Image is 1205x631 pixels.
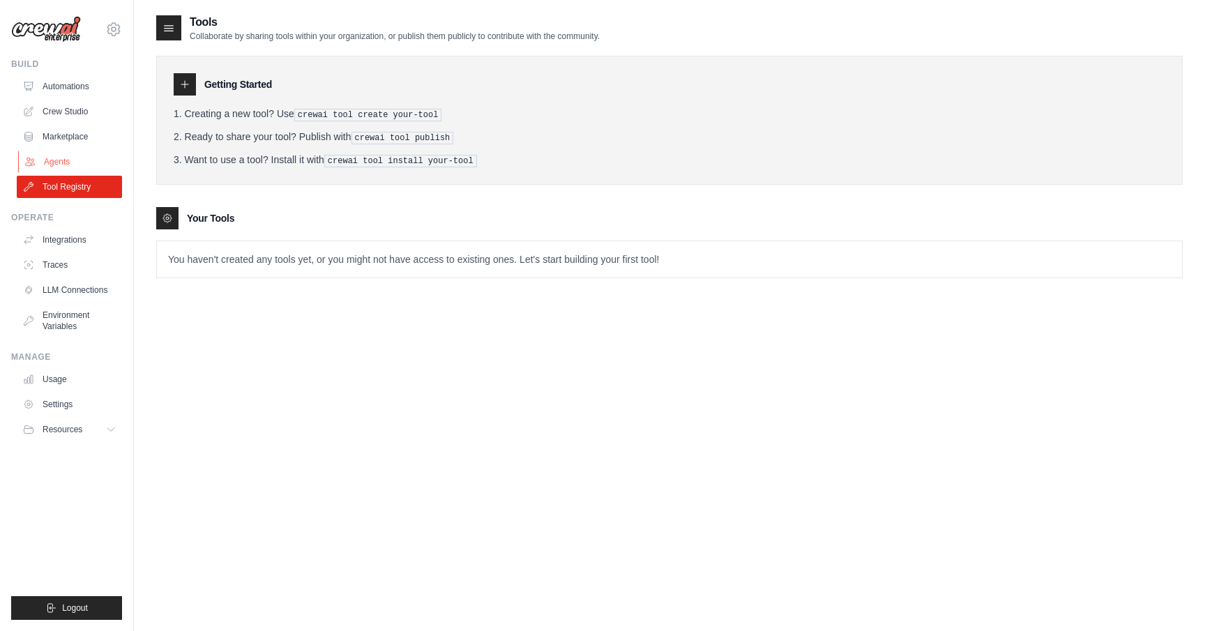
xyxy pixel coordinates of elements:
[204,77,272,91] h3: Getting Started
[351,132,454,144] pre: crewai tool publish
[187,211,234,225] h3: Your Tools
[17,176,122,198] a: Tool Registry
[17,418,122,441] button: Resources
[157,241,1182,278] p: You haven't created any tools yet, or you might not have access to existing ones. Let's start bui...
[174,107,1165,121] li: Creating a new tool? Use
[11,596,122,620] button: Logout
[174,130,1165,144] li: Ready to share your tool? Publish with
[11,59,122,70] div: Build
[294,109,442,121] pre: crewai tool create your-tool
[17,229,122,251] a: Integrations
[11,351,122,363] div: Manage
[17,393,122,416] a: Settings
[43,424,82,435] span: Resources
[11,212,122,223] div: Operate
[17,279,122,301] a: LLM Connections
[17,368,122,390] a: Usage
[62,602,88,614] span: Logout
[190,31,600,42] p: Collaborate by sharing tools within your organization, or publish them publicly to contribute wit...
[174,153,1165,167] li: Want to use a tool? Install it with
[17,254,122,276] a: Traces
[17,304,122,337] a: Environment Variables
[18,151,123,173] a: Agents
[324,155,477,167] pre: crewai tool install your-tool
[17,126,122,148] a: Marketplace
[11,16,81,43] img: Logo
[17,75,122,98] a: Automations
[190,14,600,31] h2: Tools
[17,100,122,123] a: Crew Studio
